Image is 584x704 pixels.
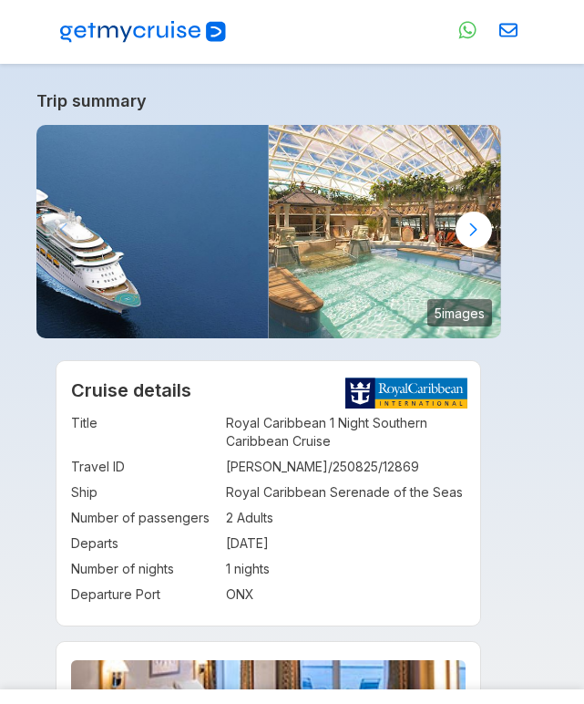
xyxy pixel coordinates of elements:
td: Departs [71,531,217,556]
td: : [217,410,226,454]
h2: Cruise details [71,379,466,401]
td: : [217,582,226,607]
td: Ship [71,480,217,505]
td: : [217,556,226,582]
td: Number of passengers [71,505,217,531]
a: Trip summary [36,91,501,110]
td: [PERSON_NAME]/250825/12869 [226,454,466,480]
td: Royal Caribbean 1 Night Southern Caribbean Cruise [226,410,466,454]
td: Royal Caribbean Serenade of the Seas [226,480,466,505]
td: : [217,505,226,531]
td: Departure Port [71,582,217,607]
td: : [217,480,226,505]
td: 2 Adults [226,505,466,531]
td: Travel ID [71,454,217,480]
small: 5 images [427,299,492,326]
td: 1 nights [226,556,466,582]
td: : [217,454,226,480]
td: Title [71,410,217,454]
img: WhatsApp [458,21,476,39]
img: Email [499,21,517,39]
td: : [217,531,226,556]
td: [DATE] [226,531,466,556]
td: ONX [226,582,466,607]
td: Number of nights [71,556,217,582]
